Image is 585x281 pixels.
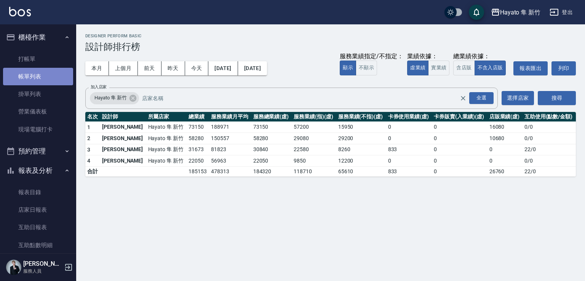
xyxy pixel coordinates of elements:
[428,61,449,75] button: 實業績
[209,121,251,133] td: 188971
[209,144,251,155] td: 81823
[3,85,73,103] a: 掛單列表
[386,144,432,155] td: 833
[100,121,146,133] td: [PERSON_NAME]
[3,184,73,201] a: 報表目錄
[487,112,523,122] th: 店販業績(虛)
[100,144,146,155] td: [PERSON_NAME]
[523,121,576,133] td: 0 / 0
[85,34,576,38] h2: Designer Perform Basic
[453,53,510,61] div: 總業績依據：
[85,42,576,52] h3: 設計師排行榜
[432,144,487,155] td: 0
[87,158,90,164] span: 4
[432,155,487,167] td: 0
[251,112,292,122] th: 服務總業績(虛)
[251,166,292,176] td: 184320
[487,144,523,155] td: 0
[146,112,187,122] th: 所屬店家
[336,166,386,176] td: 65610
[90,92,139,104] div: Hayato 隼 新竹
[292,155,336,167] td: 9850
[91,84,107,90] label: 加入店家
[453,61,475,75] button: 含店販
[513,61,548,75] button: 報表匯出
[292,133,336,144] td: 29080
[23,268,62,275] p: 服務人員
[100,133,146,144] td: [PERSON_NAME]
[386,121,432,133] td: 0
[523,155,576,167] td: 0 / 0
[538,91,576,105] button: 搜尋
[187,144,209,155] td: 31673
[292,112,336,122] th: 服務業績(指)(虛)
[469,5,484,20] button: save
[3,141,73,161] button: 預約管理
[87,135,90,141] span: 2
[336,133,386,144] td: 29200
[292,166,336,176] td: 118710
[109,61,138,75] button: 上個月
[469,92,494,104] div: 全選
[209,133,251,144] td: 150557
[432,121,487,133] td: 0
[488,5,543,20] button: Hayato 隼 新竹
[3,236,73,254] a: 互助點數明細
[100,155,146,167] td: [PERSON_NAME]
[487,121,523,133] td: 16080
[85,61,109,75] button: 本月
[336,155,386,167] td: 12200
[432,133,487,144] td: 0
[458,93,468,104] button: Clear
[336,112,386,122] th: 服務業績(不指)(虛)
[3,68,73,85] a: 帳單列表
[187,112,209,122] th: 總業績
[336,144,386,155] td: 8260
[3,219,73,236] a: 互助日報表
[523,144,576,155] td: 22 / 0
[9,7,31,16] img: Logo
[407,53,449,61] div: 業績依據：
[146,144,187,155] td: Hayato 隼 新竹
[185,61,209,75] button: 今天
[146,155,187,167] td: Hayato 隼 新竹
[336,121,386,133] td: 15950
[87,147,90,153] span: 3
[209,112,251,122] th: 服務業績月平均
[3,50,73,68] a: 打帳單
[85,166,100,176] td: 合計
[340,53,403,61] div: 服務業績指定/不指定：
[386,133,432,144] td: 0
[502,91,534,105] button: 選擇店家
[3,27,73,47] button: 櫃檯作業
[487,133,523,144] td: 10680
[100,112,146,122] th: 設計師
[3,201,73,219] a: 店家日報表
[523,112,576,122] th: 互助使用(點數/金額)
[208,61,238,75] button: [DATE]
[85,112,576,177] table: a dense table
[386,155,432,167] td: 0
[523,166,576,176] td: 22 / 0
[551,61,576,75] button: 列印
[90,94,131,102] span: Hayato 隼 新竹
[3,103,73,120] a: 營業儀表板
[238,61,267,75] button: [DATE]
[292,144,336,155] td: 22580
[23,260,62,268] h5: [PERSON_NAME]
[6,260,21,275] img: Person
[187,133,209,144] td: 58280
[3,121,73,138] a: 現場電腦打卡
[187,121,209,133] td: 73150
[407,61,428,75] button: 虛業績
[251,121,292,133] td: 73150
[475,61,506,75] button: 不含入店販
[85,112,100,122] th: 名次
[487,155,523,167] td: 0
[292,121,336,133] td: 57200
[386,112,432,122] th: 卡券使用業績(虛)
[251,144,292,155] td: 30840
[468,91,495,105] button: Open
[138,61,161,75] button: 前天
